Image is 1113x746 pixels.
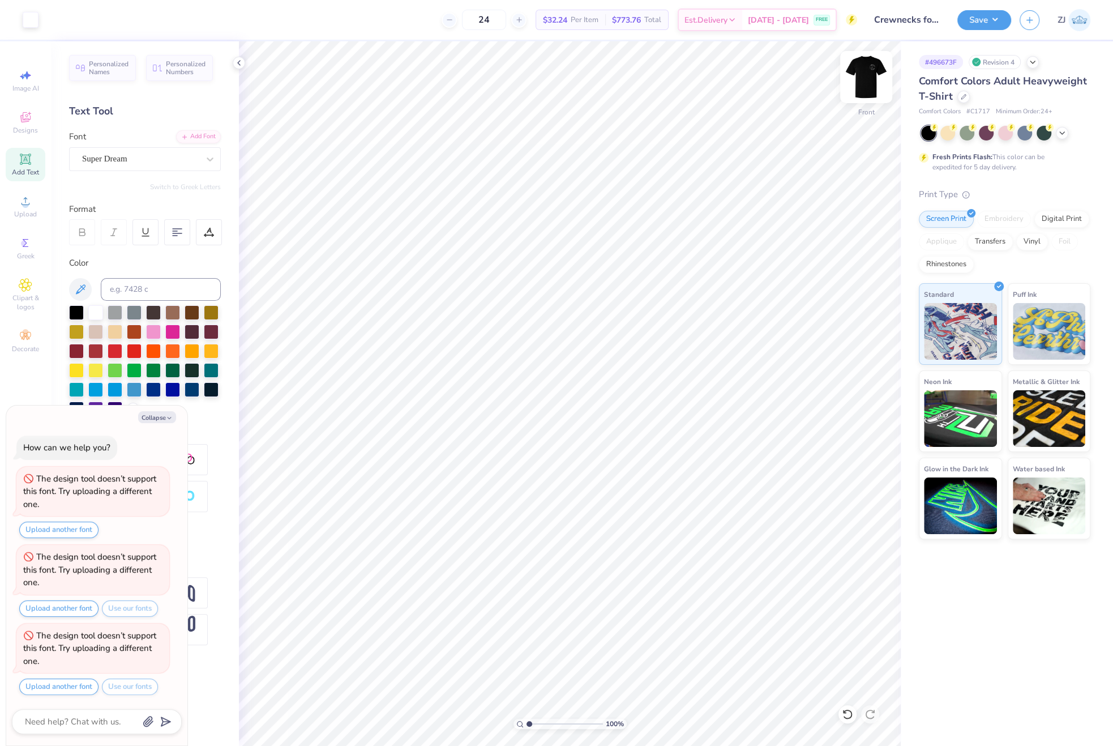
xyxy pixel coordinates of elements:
div: Foil [1051,233,1078,250]
button: Collapse [138,411,176,423]
span: ZJ [1058,14,1065,27]
button: Save [957,10,1011,30]
div: The design tool doesn’t support this font. Try uploading a different one. [23,630,156,667]
div: Vinyl [1016,233,1048,250]
div: Format [69,203,222,216]
span: Total [644,14,661,26]
span: Metallic & Glitter Ink [1013,376,1080,387]
div: Screen Print [919,211,974,228]
img: Zhor Junavee Antocan [1068,9,1090,31]
span: $773.76 [612,14,641,26]
img: Front [844,54,889,100]
span: $32.24 [543,14,567,26]
input: – – [462,10,506,30]
span: Comfort Colors [919,107,961,117]
span: Standard [924,288,954,300]
button: Upload another font [19,522,99,538]
span: Comfort Colors Adult Heavyweight T-Shirt [919,74,1087,103]
button: Upload another font [19,679,99,695]
img: Glow in the Dark Ink [924,478,997,534]
div: Embroidery [977,211,1031,228]
div: The design tool doesn’t support this font. Try uploading a different one. [23,473,156,510]
button: Upload another font [19,600,99,617]
span: # C1717 [966,107,990,117]
span: Minimum Order: 24 + [996,107,1052,117]
span: Est. Delivery [684,14,727,26]
input: Untitled Design [866,8,949,31]
button: Switch to Greek Letters [150,182,221,191]
span: Upload [14,210,37,219]
span: Add Text [12,168,39,177]
span: [DATE] - [DATE] [748,14,809,26]
span: Personalized Names [89,60,129,76]
span: Personalized Numbers [166,60,206,76]
a: ZJ [1058,9,1090,31]
span: Greek [17,251,35,261]
span: Puff Ink [1013,288,1037,300]
div: Rhinestones [919,256,974,273]
div: Applique [919,233,964,250]
div: Transfers [968,233,1013,250]
span: Clipart & logos [6,293,45,312]
div: Print Type [919,188,1090,201]
span: Neon Ink [924,376,952,387]
div: # 496673F [919,55,963,69]
div: Revision 4 [969,55,1021,69]
div: Digital Print [1034,211,1089,228]
div: Color [69,257,221,270]
div: This color can be expedited for 5 day delivery. [932,152,1072,172]
img: Neon Ink [924,390,997,447]
span: 100 % [606,719,624,729]
div: Text Tool [69,104,221,119]
input: e.g. 7428 c [101,278,221,301]
strong: Fresh Prints Flash: [932,152,992,161]
div: The design tool doesn’t support this font. Try uploading a different one. [23,551,156,588]
div: How can we help you? [23,442,110,453]
div: Front [858,107,875,117]
img: Water based Ink [1013,478,1086,534]
span: Per Item [571,14,598,26]
span: Image AI [12,84,39,93]
span: Designs [13,126,38,135]
label: Font [69,130,86,143]
span: Water based Ink [1013,463,1065,475]
span: Decorate [12,344,39,353]
div: Add Font [176,130,221,143]
img: Metallic & Glitter Ink [1013,390,1086,447]
img: Standard [924,303,997,360]
img: Puff Ink [1013,303,1086,360]
span: FREE [816,16,828,24]
span: Glow in the Dark Ink [924,463,988,475]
